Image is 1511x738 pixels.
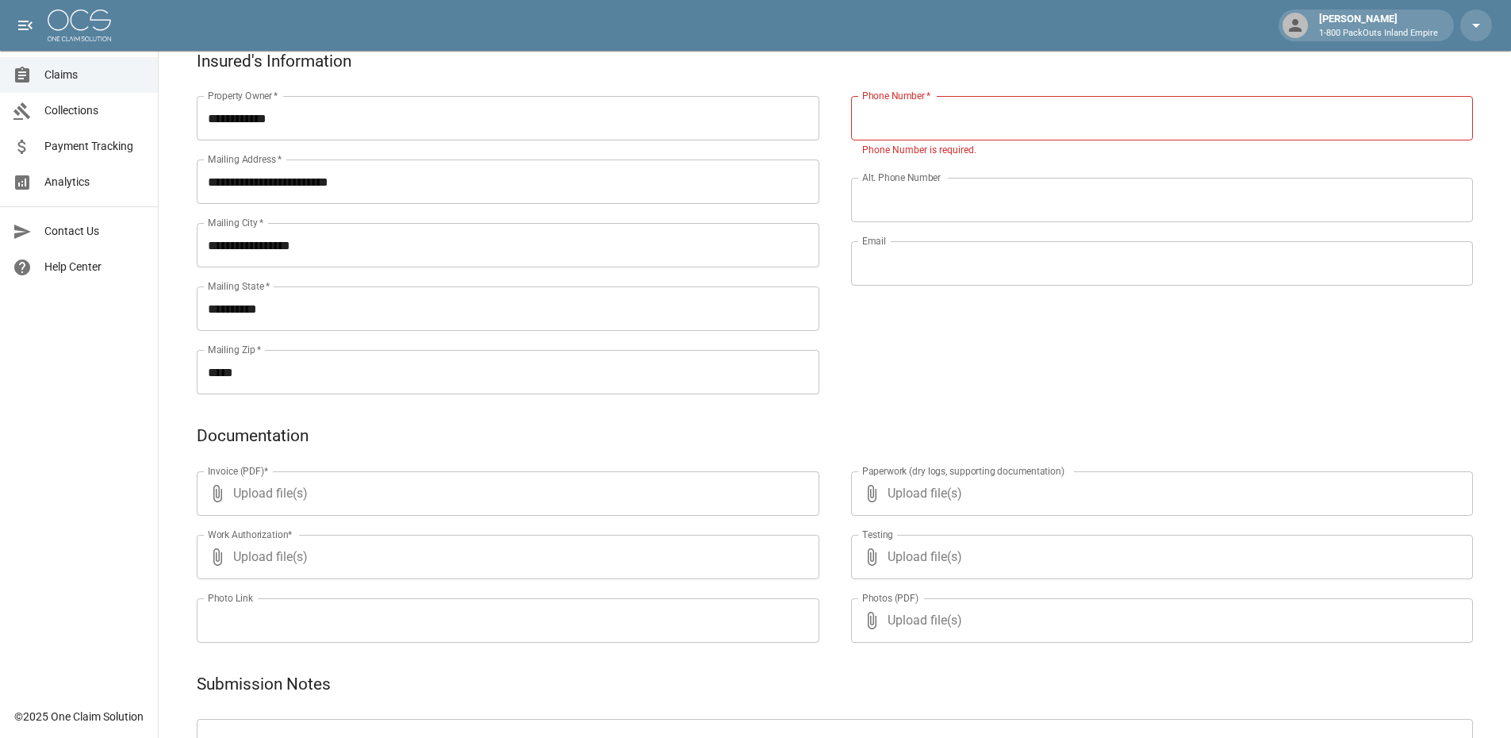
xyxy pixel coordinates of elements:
label: Mailing State [208,279,270,293]
label: Property Owner [208,89,278,102]
label: Mailing Zip [208,343,262,356]
span: Contact Us [44,223,145,240]
label: Phone Number [862,89,930,102]
label: Alt. Phone Number [862,171,941,184]
label: Testing [862,528,893,541]
div: © 2025 One Claim Solution [14,709,144,725]
span: Upload file(s) [888,598,1431,643]
span: Upload file(s) [888,471,1431,516]
span: Payment Tracking [44,138,145,155]
label: Work Authorization* [208,528,293,541]
img: ocs-logo-white-transparent.png [48,10,111,41]
span: Upload file(s) [233,471,777,516]
span: Upload file(s) [233,535,777,579]
label: Invoice (PDF)* [208,464,269,478]
p: 1-800 PackOuts Inland Empire [1319,27,1438,40]
label: Photo Link [208,591,253,605]
label: Paperwork (dry logs, supporting documentation) [862,464,1064,478]
span: Collections [44,102,145,119]
label: Mailing City [208,216,264,229]
label: Email [862,234,886,248]
span: Analytics [44,174,145,190]
span: Help Center [44,259,145,275]
span: Upload file(s) [888,535,1431,579]
label: Photos (PDF) [862,591,918,605]
p: Phone Number is required. [862,143,1463,159]
button: open drawer [10,10,41,41]
div: [PERSON_NAME] [1313,11,1444,40]
label: Mailing Address [208,152,282,166]
span: Claims [44,67,145,83]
